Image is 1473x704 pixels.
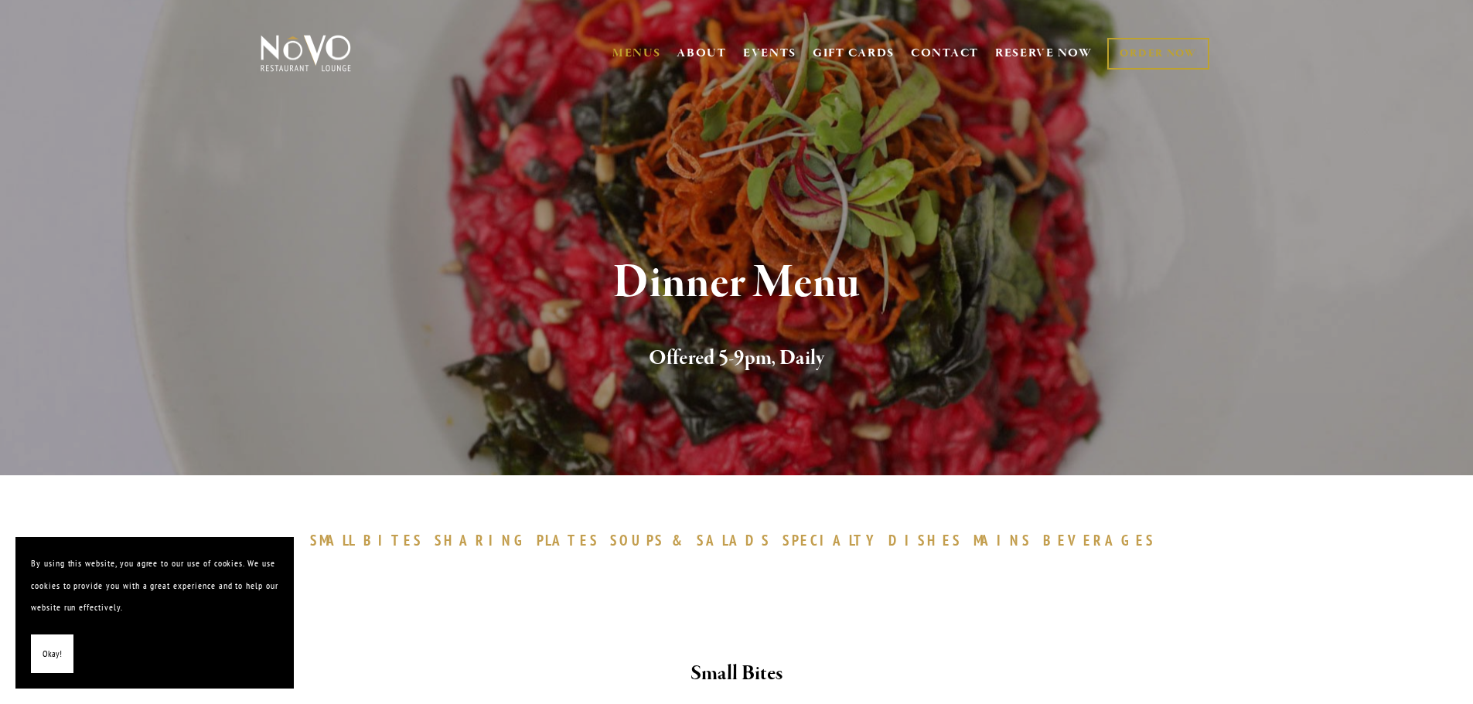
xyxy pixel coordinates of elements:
a: SOUPS&SALADS [610,531,778,549]
h1: Dinner Menu [286,258,1188,308]
a: CONTACT [911,39,979,68]
a: SHARINGPLATES [435,531,606,549]
h2: Offered 5-9pm, Daily [286,342,1188,375]
p: By using this website, you agree to our use of cookies. We use cookies to provide you with a grea... [31,553,278,619]
a: ORDER NOW [1107,38,1209,70]
span: SOUPS [610,531,664,549]
a: BEVERAGES [1043,531,1164,549]
button: Okay! [31,634,73,674]
span: MAINS [973,531,1031,549]
span: BITES [363,531,423,549]
a: ABOUT [677,46,727,61]
section: Cookie banner [15,537,294,689]
a: SPECIALTYDISHES [783,531,970,549]
span: PLATES [537,531,599,549]
img: Novo Restaurant &amp; Lounge [257,34,354,73]
span: SALADS [697,531,771,549]
span: BEVERAGES [1043,531,1156,549]
a: SMALLBITES [310,531,431,549]
strong: Small Bites [690,660,783,687]
a: GIFT CARDS [813,39,895,68]
a: MENUS [612,46,661,61]
span: SMALL [310,531,356,549]
span: DISHES [888,531,962,549]
a: RESERVE NOW [995,39,1093,68]
a: EVENTS [743,46,796,61]
span: Okay! [43,643,62,665]
span: & [672,531,689,549]
a: MAINS [973,531,1039,549]
span: SPECIALTY [783,531,881,549]
span: SHARING [435,531,529,549]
